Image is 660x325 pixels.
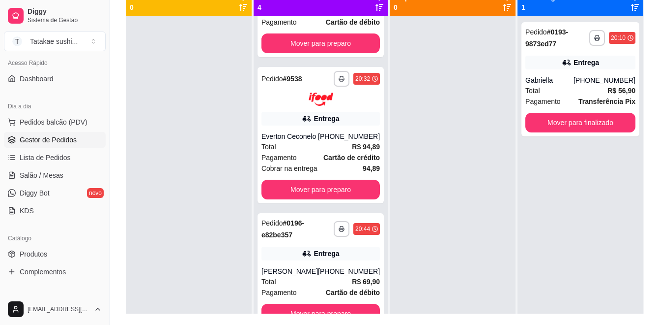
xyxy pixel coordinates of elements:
[4,150,106,165] a: Lista de Pedidos
[352,278,380,286] strong: R$ 69,90
[4,297,106,321] button: [EMAIL_ADDRESS][DOMAIN_NAME]
[28,7,102,16] span: Diggy
[4,98,106,114] div: Dia a dia
[314,249,339,259] div: Entrega
[525,96,561,107] span: Pagamento
[309,93,333,106] img: ifood
[28,305,90,313] span: [EMAIL_ADDRESS][DOMAIN_NAME]
[4,32,106,51] button: Select a team
[20,117,87,127] span: Pedidos balcão (PDV)
[4,230,106,246] div: Catálogo
[20,249,47,259] span: Produtos
[4,203,106,219] a: KDS
[314,114,339,124] div: Entrega
[261,152,297,163] span: Pagamento
[261,287,297,298] span: Pagamento
[261,219,304,239] strong: # 0196-e82be357
[30,36,78,46] div: Tatakae sushi ...
[525,85,540,96] span: Total
[355,75,370,83] div: 20:32
[525,75,574,85] div: Gabriella
[323,154,380,162] strong: Cartão de crédito
[12,36,22,46] span: T
[261,75,283,83] span: Pedido
[261,17,297,28] span: Pagamento
[4,246,106,262] a: Produtos
[20,206,34,216] span: KDS
[20,74,54,84] span: Dashboard
[521,2,559,12] p: 1
[326,289,380,296] strong: Cartão de débito
[261,163,317,174] span: Cobrar na entrega
[607,87,635,95] strong: R$ 56,90
[318,266,380,276] div: [PHONE_NUMBER]
[574,75,635,85] div: [PHONE_NUMBER]
[318,131,380,141] div: [PHONE_NUMBER]
[20,135,77,145] span: Gestor de Pedidos
[525,28,568,48] strong: # 0193-9873ed77
[574,58,599,67] div: Entrega
[326,18,380,26] strong: Cartão de débito
[4,185,106,201] a: Diggy Botnovo
[525,113,635,132] button: Mover para finalizado
[611,34,626,42] div: 20:10
[261,180,380,199] button: Mover para preparo
[4,114,106,130] button: Pedidos balcão (PDV)
[28,16,102,24] span: Sistema de Gestão
[261,266,318,276] div: [PERSON_NAME]
[20,188,50,198] span: Diggy Bot
[261,304,380,324] button: Mover para preparo
[261,131,318,141] div: Everton Ceconelo
[20,267,66,277] span: Complementos
[261,219,283,227] span: Pedido
[261,141,276,152] span: Total
[258,2,279,12] p: 4
[4,167,106,183] a: Salão / Mesas
[352,143,380,151] strong: R$ 94,89
[363,164,380,172] strong: 94,89
[4,4,106,28] a: DiggySistema de Gestão
[130,2,161,12] p: 0
[20,153,71,162] span: Lista de Pedidos
[4,264,106,280] a: Complementos
[4,71,106,87] a: Dashboard
[394,2,432,12] p: 0
[4,132,106,148] a: Gestor de Pedidos
[20,170,63,180] span: Salão / Mesas
[261,33,380,53] button: Mover para preparo
[578,97,635,105] strong: Transferência Pix
[261,276,276,287] span: Total
[4,55,106,71] div: Acesso Rápido
[525,28,547,36] span: Pedido
[355,225,370,233] div: 20:44
[283,75,302,83] strong: # 9538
